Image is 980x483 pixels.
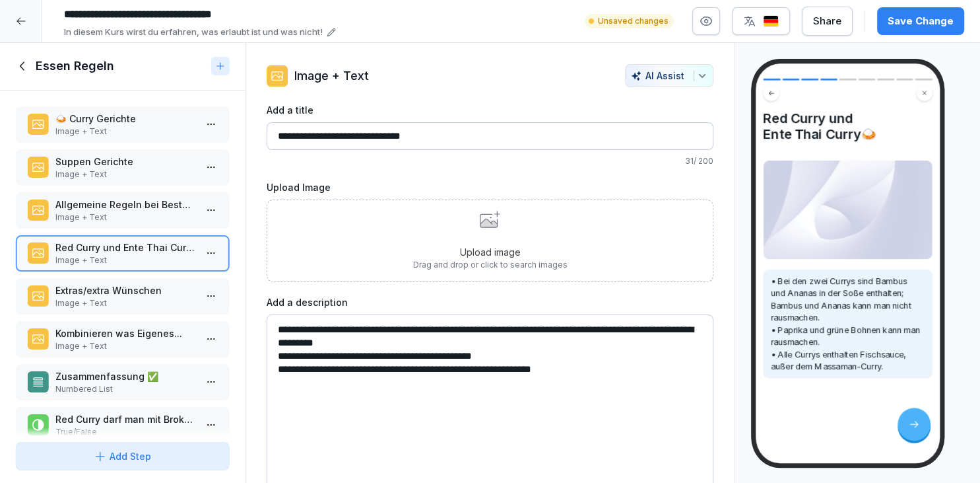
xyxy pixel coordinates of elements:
img: de.svg [763,15,779,28]
p: Zusammenfassung ✅ [55,369,195,383]
div: AI Assist [631,70,707,81]
div: Kombinieren was Eigenes...Image + Text [16,321,229,357]
p: Suppen Gerichte [55,155,195,168]
p: Image + Text [55,254,195,266]
p: • Bei den zwei Currys sind Bambus und Ananas in der Soße enthalten; Bambus und Ananas kann man ni... [771,276,925,373]
p: Upload image [413,245,568,259]
p: 🍛 Curry Gerichte [55,112,195,126]
h4: Red Curry und Ente Thai Curry🍛 [763,110,932,142]
div: Red Curry darf man mit Brokkoli machen.True/False [16,407,229,443]
p: Image + Text [55,211,195,223]
button: Share [802,7,853,36]
div: Extras/extra WünschenImage + Text [16,278,229,315]
img: Image and Text preview image [763,160,932,259]
h1: Essen Regeln [36,58,114,74]
button: AI Assist [625,64,713,87]
div: Suppen GerichteImage + Text [16,149,229,186]
p: Kombinieren was Eigenes... [55,326,195,340]
p: Drag and drop or click to search images [413,259,568,271]
p: Numbered List [55,383,195,395]
p: Unsaved changes [598,15,669,27]
button: Save Change [877,7,964,35]
p: Allgemeine Regeln bei Bestellungen 🍜 [55,198,195,211]
div: Add Step [94,449,151,463]
label: Add a title [267,103,713,117]
p: Extras/extra Wünschen [55,283,195,297]
label: Add a description [267,295,713,309]
div: Zusammenfassung ✅Numbered List [16,364,229,400]
p: Red Curry darf man mit Brokkoli machen. [55,412,195,426]
p: In diesem Kurs wirst du erfahren, was erlaubt ist und was nicht! [64,26,323,39]
div: Share [813,14,841,28]
button: Add Step [16,442,229,470]
p: True/False [55,426,195,438]
div: Red Curry und Ente Thai Curry🍛Image + Text [16,235,229,272]
p: Image + Text [55,340,195,352]
p: Image + Text [55,126,195,137]
label: Upload Image [267,180,713,194]
div: Save Change [888,14,954,28]
p: 31 / 200 [267,155,713,167]
p: Image + Text [294,67,369,85]
p: Image + Text [55,168,195,180]
div: 🍛 Curry GerichteImage + Text [16,106,229,143]
p: Image + Text [55,297,195,309]
div: Allgemeine Regeln bei Bestellungen 🍜Image + Text [16,192,229,229]
p: Red Curry und Ente Thai Curry🍛 [55,241,195,254]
